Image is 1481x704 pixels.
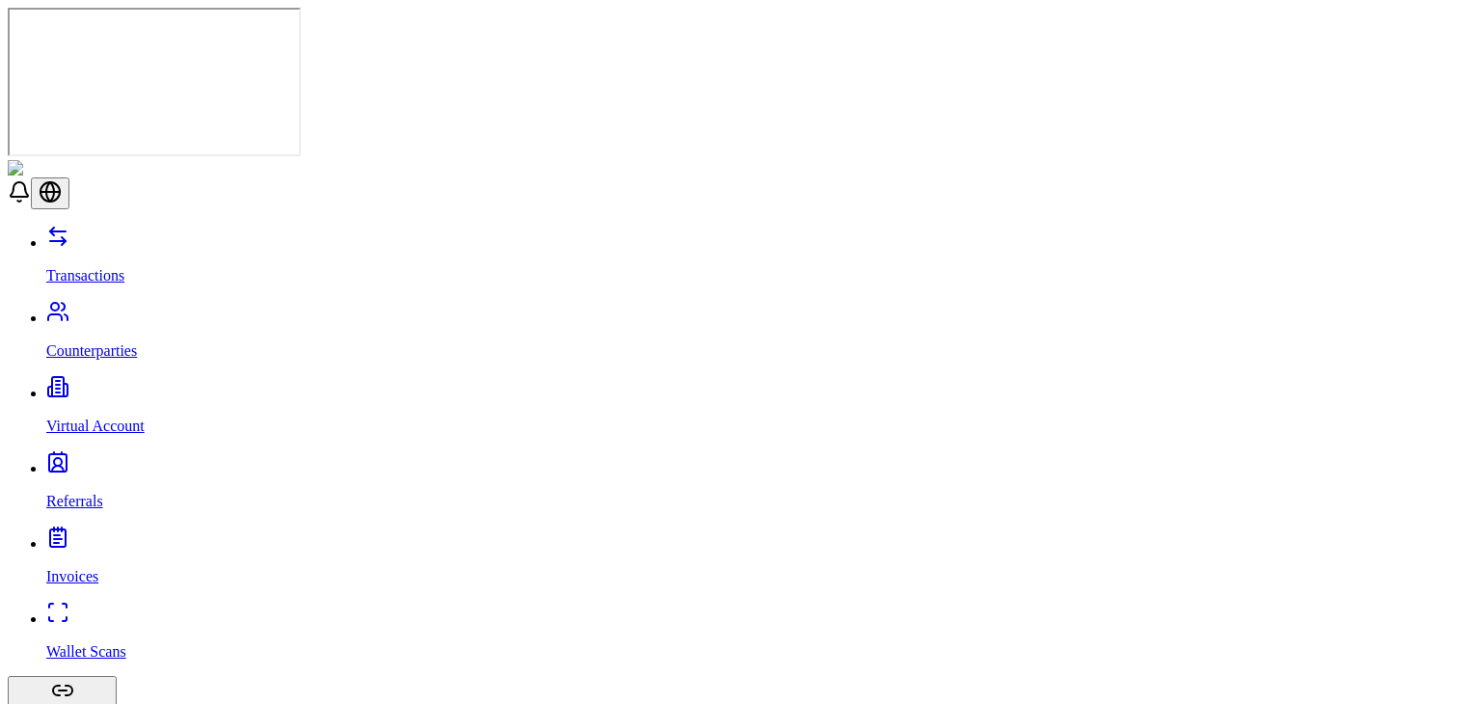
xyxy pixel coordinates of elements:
a: Referrals [46,460,1473,510]
p: Wallet Scans [46,643,1473,661]
a: Virtual Account [46,385,1473,435]
p: Referrals [46,493,1473,510]
p: Counterparties [46,342,1473,360]
p: Invoices [46,568,1473,585]
img: ShieldPay Logo [8,160,122,177]
p: Virtual Account [46,418,1473,435]
a: Wallet Scans [46,610,1473,661]
a: Invoices [46,535,1473,585]
a: Counterparties [46,310,1473,360]
p: Transactions [46,267,1473,284]
a: Transactions [46,234,1473,284]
